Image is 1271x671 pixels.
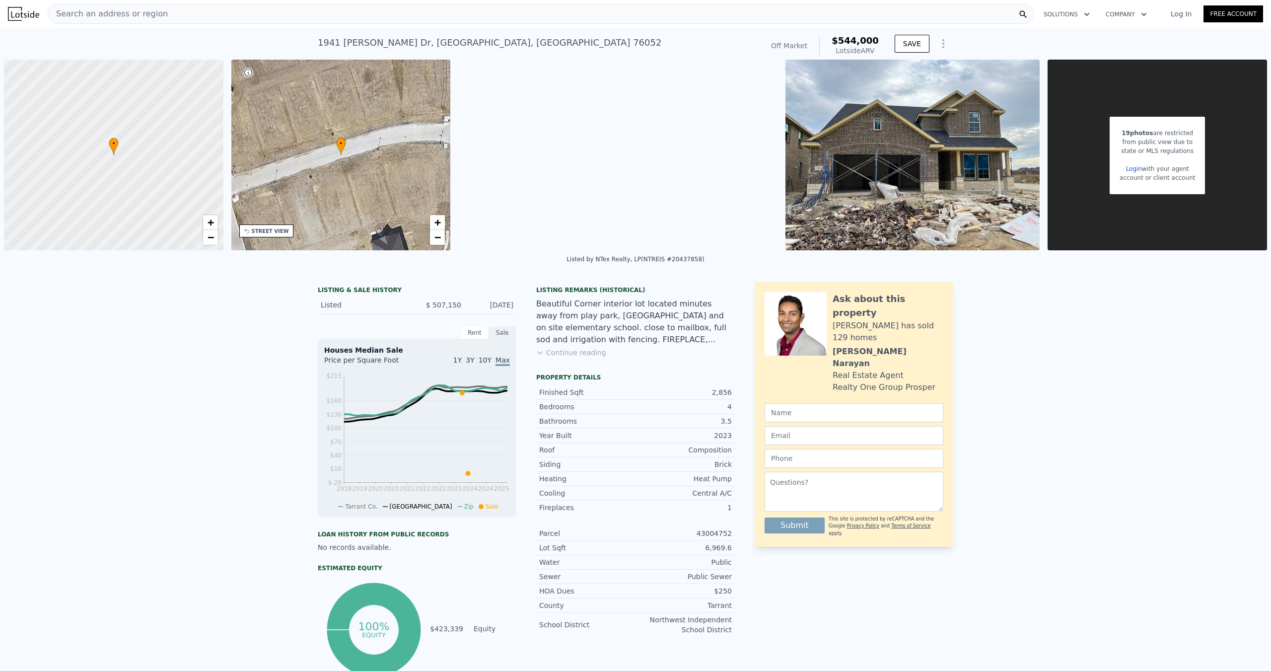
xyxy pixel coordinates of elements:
div: 3.5 [635,416,732,426]
span: + [434,216,441,228]
div: Northwest Independent School District [635,615,732,635]
span: + [207,216,213,228]
span: Search an address or region [48,8,168,20]
input: Name [765,403,943,422]
tspan: equity [362,631,386,638]
tspan: 2022 [415,485,430,492]
div: Estimated Equity [318,564,516,572]
input: Phone [765,449,943,468]
span: Sale [486,503,498,510]
button: SAVE [895,35,929,53]
div: Beautiful Corner interior lot located minutes away from play park, [GEOGRAPHIC_DATA] and on site ... [536,298,735,346]
tspan: 2024 [478,485,494,492]
tspan: 2023 [447,485,462,492]
tspan: $70 [330,439,342,446]
div: 1941 [PERSON_NAME] Dr , [GEOGRAPHIC_DATA] , [GEOGRAPHIC_DATA] 76052 [318,36,661,50]
div: Public Sewer [635,572,732,582]
div: Sale [489,326,516,339]
span: • [336,139,346,148]
div: • [109,138,119,155]
div: Bathrooms [539,416,635,426]
div: Property details [536,373,735,381]
div: 43004752 [635,528,732,538]
button: Submit [765,518,825,533]
span: 3Y [466,356,474,364]
div: Public [635,557,732,567]
div: STREET VIEW [252,227,289,235]
img: Lotside [8,7,39,21]
td: Equity [472,623,516,634]
tspan: $215 [326,373,342,379]
div: Lotside ARV [832,46,879,56]
div: [DATE] [469,300,513,310]
tspan: 2020 [368,485,383,492]
div: account or client account [1120,173,1195,182]
div: Roof [539,445,635,455]
div: 2023 [635,431,732,441]
div: 2,856 [635,387,732,397]
a: Zoom in [430,215,445,230]
a: Zoom out [203,230,218,245]
div: Price per Square Foot [324,355,417,371]
div: Bedrooms [539,402,635,412]
div: Realty One Group Prosper [833,381,935,393]
span: 19 photos [1122,130,1153,137]
span: [GEOGRAPHIC_DATA] [390,503,452,510]
button: Company [1098,5,1155,23]
tspan: 100% [358,620,389,633]
div: Central A/C [635,488,732,498]
div: LISTING & SALE HISTORY [318,286,516,296]
div: Real Estate Agent [833,370,904,381]
div: from public view due to [1120,138,1195,147]
tspan: 2024 [462,485,478,492]
tspan: 2019 [352,485,367,492]
div: Loan history from public records [318,530,516,538]
div: Listed [321,300,409,310]
div: HOA Dues [539,586,635,596]
div: Year Built [539,431,635,441]
div: • [336,138,346,155]
div: Listed by NTex Realty, LP (NTREIS #20437858) [566,256,705,263]
tspan: 2025 [494,485,509,492]
span: − [207,231,213,243]
div: Water [539,557,635,567]
span: $ 507,150 [426,301,461,309]
a: Terms of Service [891,523,930,528]
span: Zip [464,503,474,510]
div: Cooling [539,488,635,498]
div: Ask about this property [833,292,943,320]
span: 1Y [453,356,462,364]
div: Houses Median Sale [324,345,510,355]
span: Tarrant Co. [345,503,377,510]
div: $250 [635,586,732,596]
tspan: 2021 [400,485,415,492]
span: 10Y [479,356,492,364]
div: Finished Sqft [539,387,635,397]
tspan: $-20 [328,479,342,486]
div: Lot Sqft [539,543,635,553]
img: Sale: 157758285 Parcel: 114132023 [785,60,1040,250]
div: This site is protected by reCAPTCHA and the Google and apply. [829,516,943,537]
tspan: $160 [326,397,342,404]
button: Continue reading [536,348,606,358]
input: Email [765,426,943,445]
button: Solutions [1036,5,1098,23]
div: Tarrant [635,600,732,610]
div: County [539,600,635,610]
div: Fireplaces [539,503,635,513]
a: Login [1126,165,1142,172]
span: $544,000 [832,35,879,46]
a: Free Account [1203,5,1263,22]
div: Composition [635,445,732,455]
tspan: 2020 [384,485,399,492]
div: Off Market [771,41,807,51]
div: Listing Remarks (Historical) [536,286,735,294]
div: [PERSON_NAME] Narayan [833,346,943,370]
div: Heat Pump [635,474,732,484]
tspan: $130 [326,411,342,418]
div: No records available. [318,542,516,552]
tspan: 2018 [337,485,352,492]
button: Show Options [933,34,953,54]
tspan: $10 [330,465,342,472]
div: School District [539,620,635,630]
